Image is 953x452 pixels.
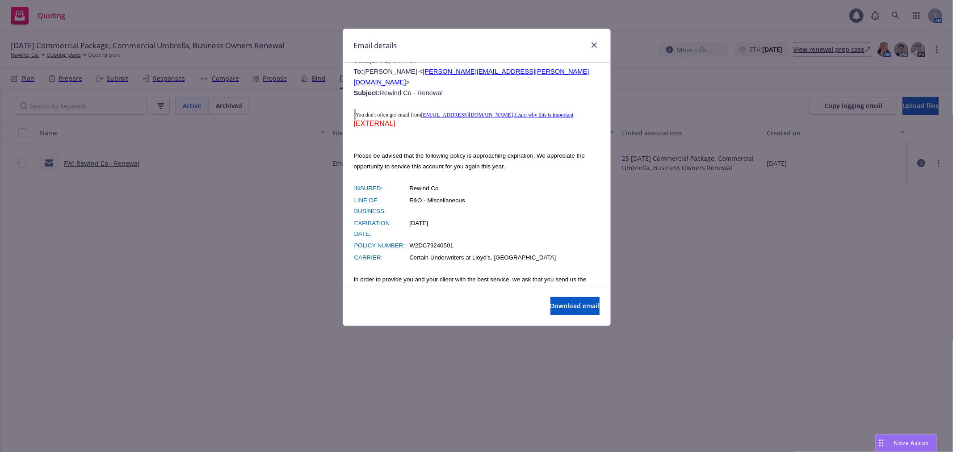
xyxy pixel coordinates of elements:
span: CARRIER: [354,254,383,261]
span: Rewind Co [409,185,438,192]
span: Certain Underwriters at Lloyd's, [GEOGRAPHIC_DATA] [409,254,556,261]
button: Nova Assist [875,434,937,452]
span: Please be advised that the following policy is approaching expiration. We appreciate the opportun... [354,152,585,170]
span: LINE OF BUSINESS: [354,197,386,214]
span: E&O - Miscellaneous [409,197,465,204]
b: Subject: [354,89,380,96]
span: W2DC79240501 [409,242,453,249]
span: INSURED: [354,185,383,192]
span: Nova Assist [894,439,929,447]
b: To: [354,68,364,75]
span: [EXTERNAL] [354,120,395,127]
span: (Team) Renewal Solicitations < > [DATE] 6:04 AM [PERSON_NAME] < > Rewind Co - Renewal [354,46,589,96]
a: [EMAIL_ADDRESS][DOMAIN_NAME] [421,112,513,118]
a: Learn why this is important [514,112,574,118]
a: [PERSON_NAME][EMAIL_ADDRESS][PERSON_NAME][DOMAIN_NAME] [354,68,589,86]
a: close [589,40,600,50]
span: In order to provide you and your client with the best service, we ask that you send us the follow... [354,276,597,304]
h1: Email details [354,40,397,51]
span: You don't often get email from . [356,112,574,118]
span: [DATE] [409,220,428,226]
span: Download email [550,301,600,310]
button: Download email [550,297,600,315]
div: Drag to move [876,435,887,452]
span: EXPIRATION DATE: [354,220,390,237]
span: POLICY NUMBER: [354,242,405,249]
